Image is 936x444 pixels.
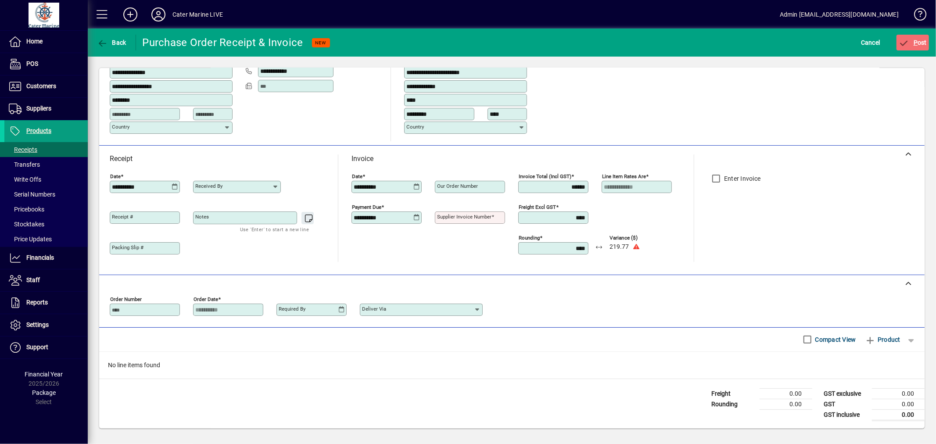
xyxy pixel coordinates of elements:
[362,306,386,312] mat-label: Deliver via
[144,7,172,22] button: Profile
[780,7,899,21] div: Admin [EMAIL_ADDRESS][DOMAIN_NAME]
[814,335,856,344] label: Compact View
[4,172,88,187] a: Write Offs
[26,254,54,261] span: Financials
[406,124,424,130] mat-label: Country
[4,232,88,247] a: Price Updates
[9,146,37,153] span: Receipts
[26,299,48,306] span: Reports
[25,371,63,378] span: Financial Year
[4,98,88,120] a: Suppliers
[9,206,44,213] span: Pricebooks
[859,35,882,50] button: Cancel
[4,269,88,291] a: Staff
[9,236,52,243] span: Price Updates
[519,173,571,179] mat-label: Invoice Total (incl GST)
[602,173,646,179] mat-label: Line item rates are
[4,157,88,172] a: Transfers
[707,388,760,399] td: Freight
[26,60,38,67] span: POS
[819,409,872,420] td: GST inclusive
[112,214,133,220] mat-label: Receipt #
[872,409,925,420] td: 0.00
[172,7,223,21] div: Cater Marine LIVE
[26,276,40,283] span: Staff
[110,173,121,179] mat-label: Date
[861,332,905,347] button: Product
[26,127,51,134] span: Products
[9,191,55,198] span: Serial Numbers
[819,388,872,399] td: GST exclusive
[88,35,136,50] app-page-header-button: Back
[865,333,900,347] span: Product
[437,183,478,189] mat-label: Our order number
[195,183,222,189] mat-label: Received by
[4,337,88,358] a: Support
[26,38,43,45] span: Home
[194,296,218,302] mat-label: Order date
[872,399,925,409] td: 0.00
[352,173,362,179] mat-label: Date
[722,174,760,183] label: Enter Invoice
[32,389,56,396] span: Package
[9,161,40,168] span: Transfers
[240,224,309,234] mat-hint: Use 'Enter' to start a new line
[4,75,88,97] a: Customers
[4,31,88,53] a: Home
[707,399,760,409] td: Rounding
[437,214,491,220] mat-label: Supplier invoice number
[352,204,381,210] mat-label: Payment due
[4,292,88,314] a: Reports
[4,187,88,202] a: Serial Numbers
[143,36,303,50] div: Purchase Order Receipt & Invoice
[610,243,629,251] span: 219.77
[4,202,88,217] a: Pricebooks
[9,176,41,183] span: Write Offs
[4,314,88,336] a: Settings
[116,7,144,22] button: Add
[112,124,129,130] mat-label: Country
[316,40,326,46] span: NEW
[279,306,305,312] mat-label: Required by
[4,53,88,75] a: POS
[914,39,918,46] span: P
[26,82,56,90] span: Customers
[195,214,209,220] mat-label: Notes
[899,39,927,46] span: ost
[26,321,49,328] span: Settings
[872,388,925,399] td: 0.00
[26,344,48,351] span: Support
[4,247,88,269] a: Financials
[897,35,929,50] button: Post
[4,217,88,232] a: Stocktakes
[110,296,142,302] mat-label: Order number
[760,399,812,409] td: 0.00
[95,35,129,50] button: Back
[861,36,880,50] span: Cancel
[907,2,925,30] a: Knowledge Base
[99,352,925,379] div: No line items found
[4,142,88,157] a: Receipts
[26,105,51,112] span: Suppliers
[519,204,556,210] mat-label: Freight excl GST
[819,399,872,409] td: GST
[112,244,143,251] mat-label: Packing Slip #
[97,39,126,46] span: Back
[9,221,44,228] span: Stocktakes
[610,235,662,241] span: Variance ($)
[760,388,812,399] td: 0.00
[519,235,540,241] mat-label: Rounding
